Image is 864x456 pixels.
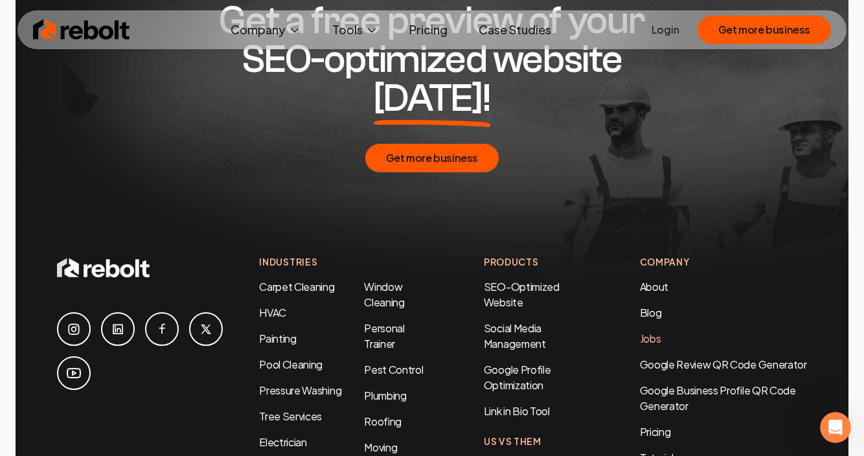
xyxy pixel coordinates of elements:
[640,358,807,371] a: Google Review QR Code Generator
[652,22,679,38] a: Login
[33,17,130,43] img: Rebolt Logo
[220,17,312,43] button: Company
[322,17,389,43] button: Tools
[259,255,431,269] h4: Industries
[640,255,807,269] h4: Company
[374,79,491,118] span: [DATE]!
[484,435,588,448] h4: Us Vs Them
[484,363,551,392] a: Google Profile Optimization
[484,321,546,350] a: Social Media Management
[364,389,406,402] a: Plumbing
[640,383,796,413] a: Google Business Profile QR Code Generator
[640,332,661,345] a: Jobs
[484,255,588,269] h4: Products
[259,435,306,449] a: Electrician
[484,280,560,309] a: SEO-Optimized Website
[468,17,562,43] a: Case Studies
[259,383,341,397] a: Pressure Washing
[259,306,286,319] a: HVAC
[364,280,404,309] a: Window Cleaning
[364,440,397,454] a: Moving
[259,332,296,345] a: Painting
[640,424,807,440] a: Pricing
[365,144,499,172] button: Get more business
[364,363,423,376] a: Pest Control
[183,1,681,118] h2: Get a free preview of your SEO-optimized website
[399,17,458,43] a: Pricing
[259,409,322,423] a: Tree Services
[698,16,831,44] button: Get more business
[640,306,662,319] a: Blog
[640,280,668,293] a: About
[820,412,851,443] iframe: Intercom live chat
[259,280,334,293] a: Carpet Cleaning
[259,358,323,371] a: Pool Cleaning
[364,415,402,428] a: Roofing
[364,321,404,350] a: Personal Trainer
[484,404,550,418] a: Link in Bio Tool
